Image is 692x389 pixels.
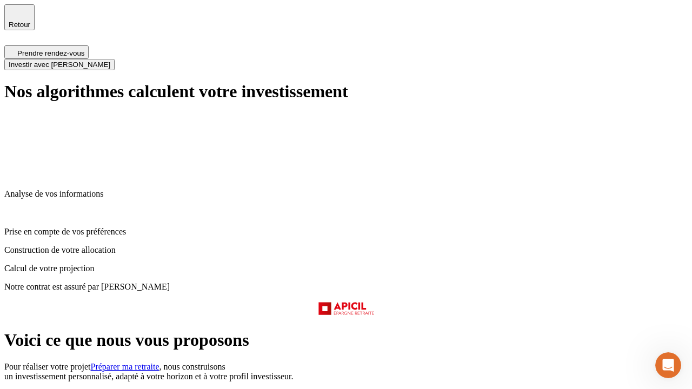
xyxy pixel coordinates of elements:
span: Calcul de votre projection [4,264,95,273]
span: Prise en compte de vos préférences [4,227,126,236]
button: Retour [4,4,35,30]
button: Prendre rendez-vous [4,45,89,59]
span: Retour [9,21,30,29]
span: Investir avec [PERSON_NAME] [9,61,110,69]
a: Préparer ma retraite [91,362,159,371]
span: Prendre rendez-vous [17,49,84,57]
span: Construction de votre allocation [4,245,116,254]
span: un investissement personnalisé, adapté à votre horizon et à votre profil investisseur. [4,372,294,381]
span: , nous construisons [159,362,225,371]
iframe: Intercom live chat [655,352,681,378]
p: Notre contrat est assuré par [PERSON_NAME] [4,282,688,292]
h1: Nos algorithmes calculent votre investissement [4,82,688,102]
span: Pour réaliser votre projet [4,362,91,371]
button: Investir avec [PERSON_NAME] [4,59,115,70]
h1: Voici ce que nous vous proposons [4,330,688,350]
span: Analyse de vos informations [4,189,104,198]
